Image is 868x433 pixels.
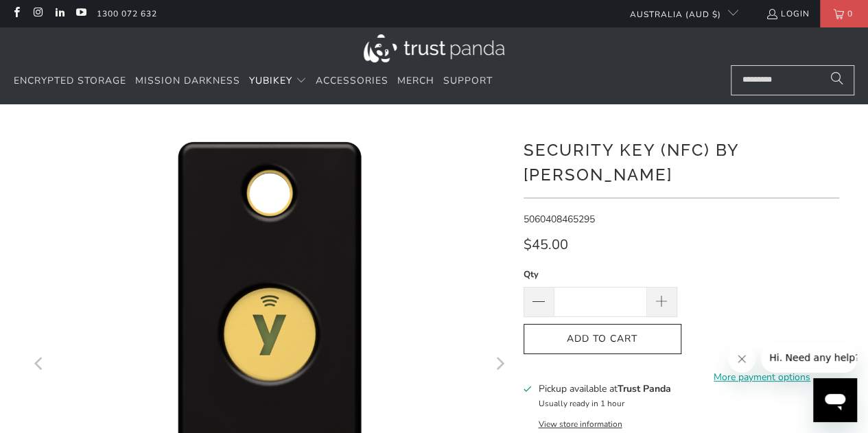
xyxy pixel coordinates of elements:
iframe: Message from company [761,342,857,373]
button: View store information [538,419,622,430]
iframe: Close message [728,345,755,373]
input: Search... [731,65,854,95]
a: Merch [397,65,434,97]
b: Trust Panda [617,382,670,395]
a: More payment options [685,370,839,385]
span: YubiKey [249,74,292,87]
span: Mission Darkness [135,74,240,87]
span: Merch [397,74,434,87]
iframe: Button to launch messaging window [813,378,857,422]
a: Accessories [316,65,388,97]
span: 5060408465295 [524,213,595,226]
small: Usually ready in 1 hour [538,398,624,409]
span: Encrypted Storage [14,74,126,87]
h3: Pickup available at [538,382,670,396]
span: Add to Cart [538,333,667,345]
a: Trust Panda Australia on Instagram [32,8,43,19]
a: Login [766,6,810,21]
button: Search [820,65,854,95]
nav: Translation missing: en.navigation.header.main_nav [14,65,493,97]
a: Encrypted Storage [14,65,126,97]
img: Trust Panda Australia [364,34,504,62]
a: Trust Panda Australia on LinkedIn [54,8,65,19]
a: Trust Panda Australia on YouTube [75,8,86,19]
span: Support [443,74,493,87]
span: Accessories [316,74,388,87]
a: 1300 072 632 [97,6,157,21]
a: Mission Darkness [135,65,240,97]
summary: YubiKey [249,65,307,97]
a: Trust Panda Australia on Facebook [10,8,22,19]
span: $45.00 [524,235,568,254]
a: Support [443,65,493,97]
span: Hi. Need any help? [8,10,99,21]
label: Qty [524,267,677,282]
button: Add to Cart [524,324,681,355]
h1: Security Key (NFC) by [PERSON_NAME] [524,135,839,187]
